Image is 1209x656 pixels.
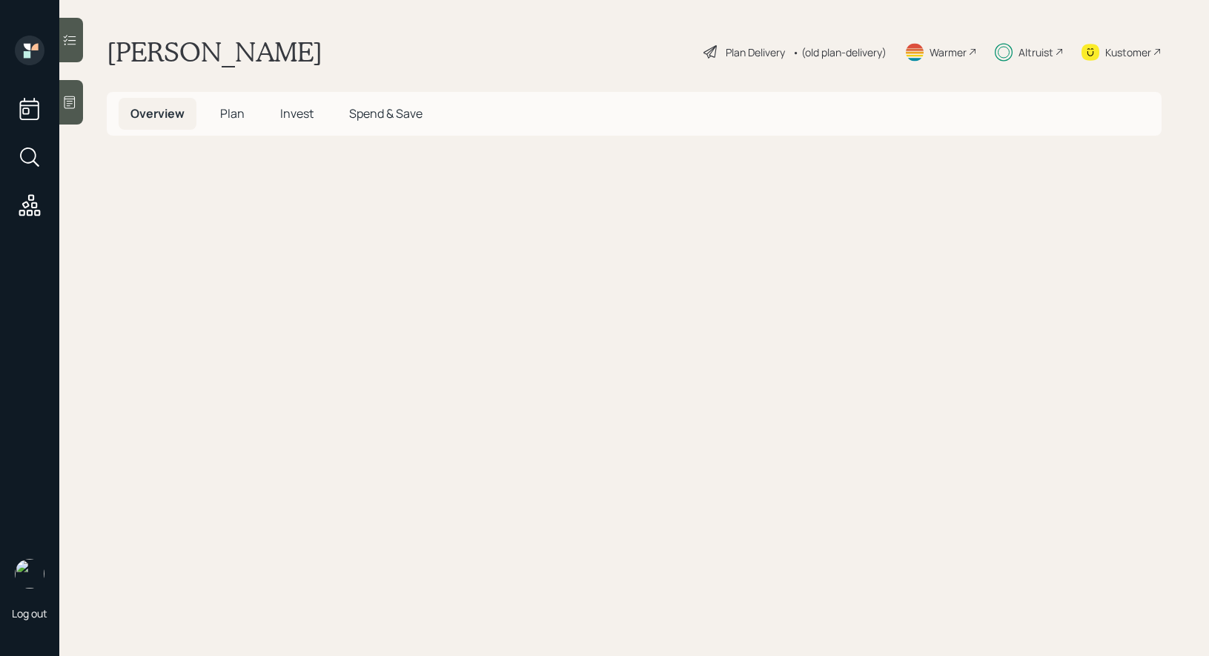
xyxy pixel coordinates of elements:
[930,44,967,60] div: Warmer
[280,105,314,122] span: Invest
[220,105,245,122] span: Plan
[130,105,185,122] span: Overview
[107,36,322,68] h1: [PERSON_NAME]
[349,105,423,122] span: Spend & Save
[12,606,47,620] div: Log out
[792,44,887,60] div: • (old plan-delivery)
[1018,44,1053,60] div: Altruist
[15,559,44,589] img: treva-nostdahl-headshot.png
[1105,44,1151,60] div: Kustomer
[726,44,785,60] div: Plan Delivery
